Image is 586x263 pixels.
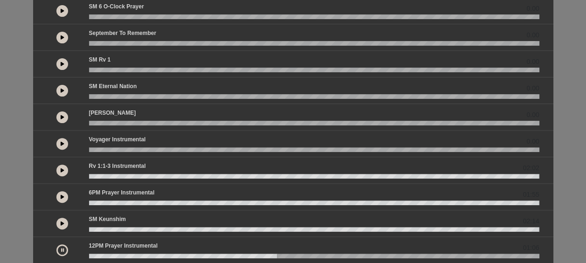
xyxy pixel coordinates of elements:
p: 6PM Prayer Instrumental [89,188,155,197]
p: SM Eternal Nation [89,82,137,90]
span: 0.00 [526,110,539,120]
span: 0.00 [526,137,539,146]
p: SM 6 o-clock prayer [89,2,144,11]
p: SM Keunshim [89,215,126,223]
p: SM Rv 1 [89,55,111,64]
span: 01:06 [523,243,539,253]
p: Voyager Instrumental [89,135,146,144]
span: 0.00 [526,30,539,40]
p: 12PM Prayer Instrumental [89,242,158,250]
p: Rv 1:1-3 Instrumental [89,162,146,170]
span: 02:14 [523,216,539,226]
span: 0.00 [526,4,539,14]
span: 0.00 [526,83,539,93]
span: 01:55 [523,190,539,200]
span: 0.00 [526,57,539,67]
p: September to Remember [89,29,157,37]
p: [PERSON_NAME] [89,109,136,117]
span: 02:02 [523,163,539,173]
